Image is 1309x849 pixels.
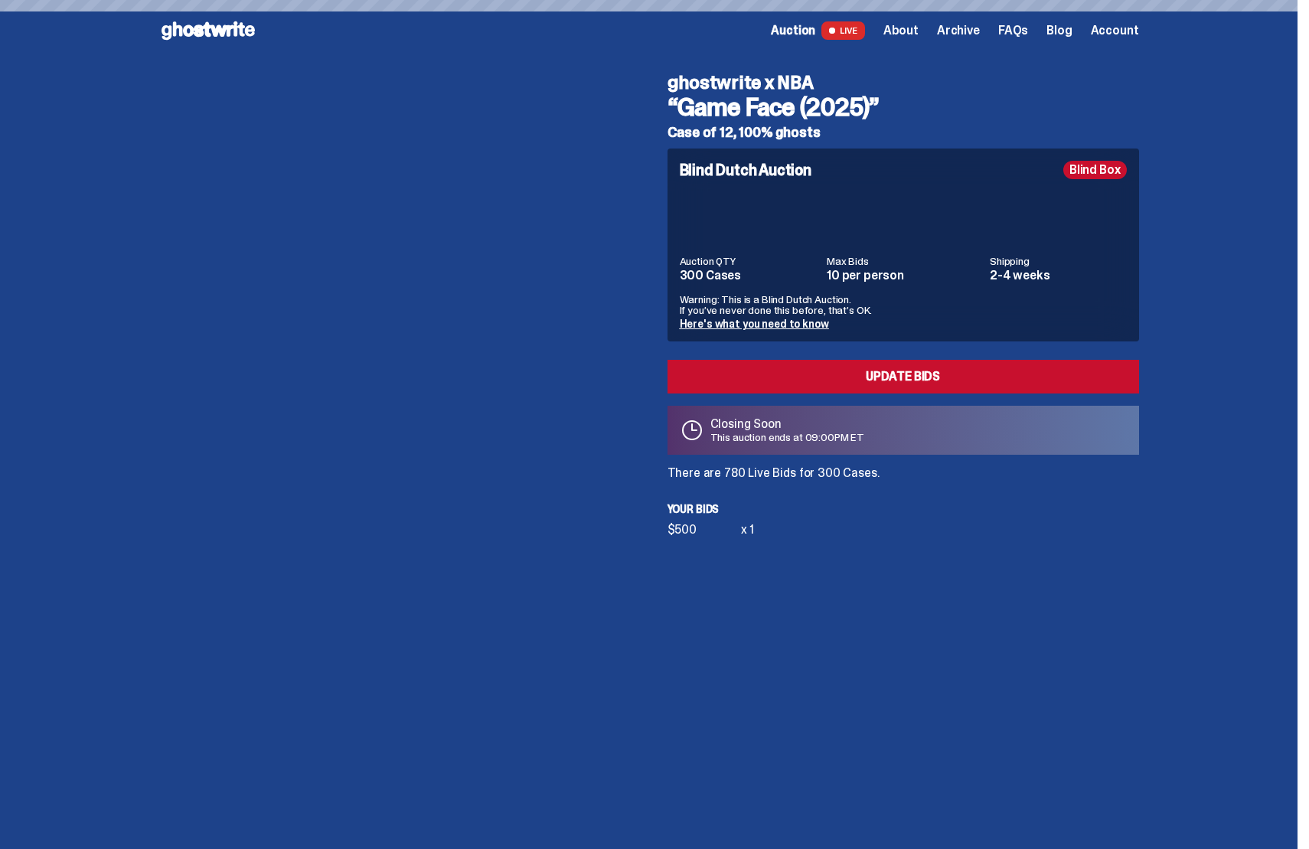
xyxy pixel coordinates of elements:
[883,24,919,37] a: About
[1046,24,1072,37] a: Blog
[827,269,981,282] dd: 10 per person
[710,418,865,430] p: Closing Soon
[668,524,741,536] div: $500
[821,21,865,40] span: LIVE
[680,256,818,266] dt: Auction QTY
[668,467,1139,479] p: There are 780 Live Bids for 300 Cases.
[771,24,815,37] span: Auction
[937,24,980,37] a: Archive
[680,317,829,331] a: Here's what you need to know
[668,504,1139,514] p: Your bids
[1091,24,1139,37] a: Account
[771,21,864,40] a: Auction LIVE
[680,269,818,282] dd: 300 Cases
[680,162,811,178] h4: Blind Dutch Auction
[1063,161,1127,179] div: Blind Box
[668,126,1139,139] h5: Case of 12, 100% ghosts
[668,95,1139,119] h3: “Game Face (2025)”
[990,256,1127,266] dt: Shipping
[668,73,1139,92] h4: ghostwrite x NBA
[680,294,1127,315] p: Warning: This is a Blind Dutch Auction. If you’ve never done this before, that’s OK.
[827,256,981,266] dt: Max Bids
[990,269,1127,282] dd: 2-4 weeks
[668,360,1139,393] a: Update Bids
[741,524,755,536] div: x 1
[710,432,865,442] p: This auction ends at 09:00PM ET
[998,24,1028,37] a: FAQs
